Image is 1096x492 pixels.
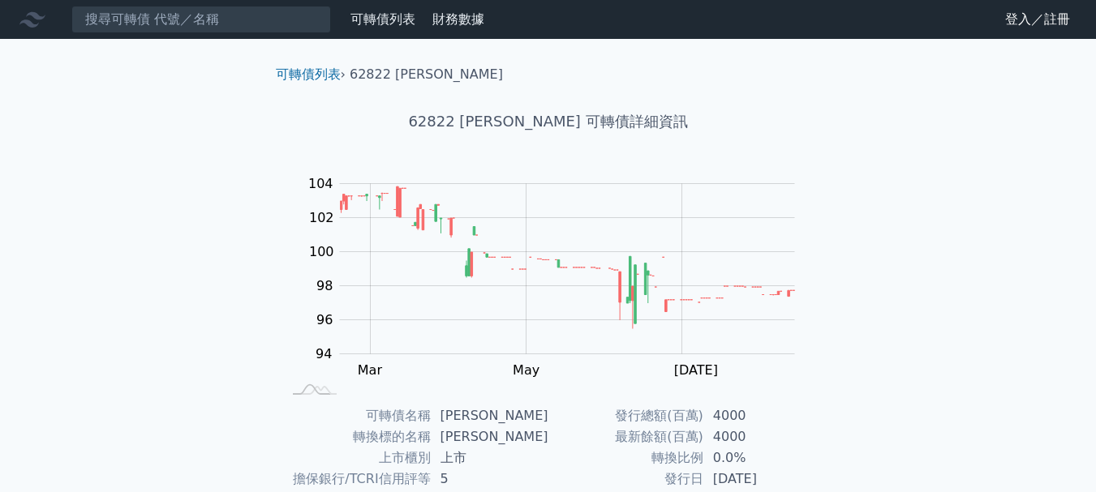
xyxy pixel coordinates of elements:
[282,405,431,426] td: 可轉債名稱
[282,447,431,468] td: 上市櫃別
[276,66,341,82] a: 可轉債列表
[703,426,814,447] td: 4000
[432,11,484,27] a: 財務數據
[309,210,334,225] tspan: 102
[350,65,503,84] li: 62822 [PERSON_NAME]
[703,405,814,426] td: 4000
[548,426,703,447] td: 最新餘額(百萬)
[71,6,331,33] input: 搜尋可轉債 代號／名稱
[276,65,346,84] li: ›
[308,176,333,191] tspan: 104
[309,244,334,259] tspan: 100
[703,447,814,468] td: 0.0%
[513,362,539,378] tspan: May
[431,405,548,426] td: [PERSON_NAME]
[263,110,834,133] h1: 62822 [PERSON_NAME] 可轉債詳細資訊
[548,447,703,468] td: 轉換比例
[282,426,431,447] td: 轉換標的名稱
[703,468,814,490] td: [DATE]
[674,362,718,378] tspan: [DATE]
[358,362,383,378] tspan: Mar
[548,468,703,490] td: 發行日
[316,346,332,362] tspan: 94
[316,278,333,293] tspan: 98
[431,447,548,468] td: 上市
[548,405,703,426] td: 發行總額(百萬)
[316,312,333,327] tspan: 96
[282,468,431,490] td: 擔保銀行/TCRI信用評等
[350,11,415,27] a: 可轉債列表
[992,6,1083,32] a: 登入／註冊
[431,426,548,447] td: [PERSON_NAME]
[300,176,819,378] g: Chart
[431,468,548,490] td: 5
